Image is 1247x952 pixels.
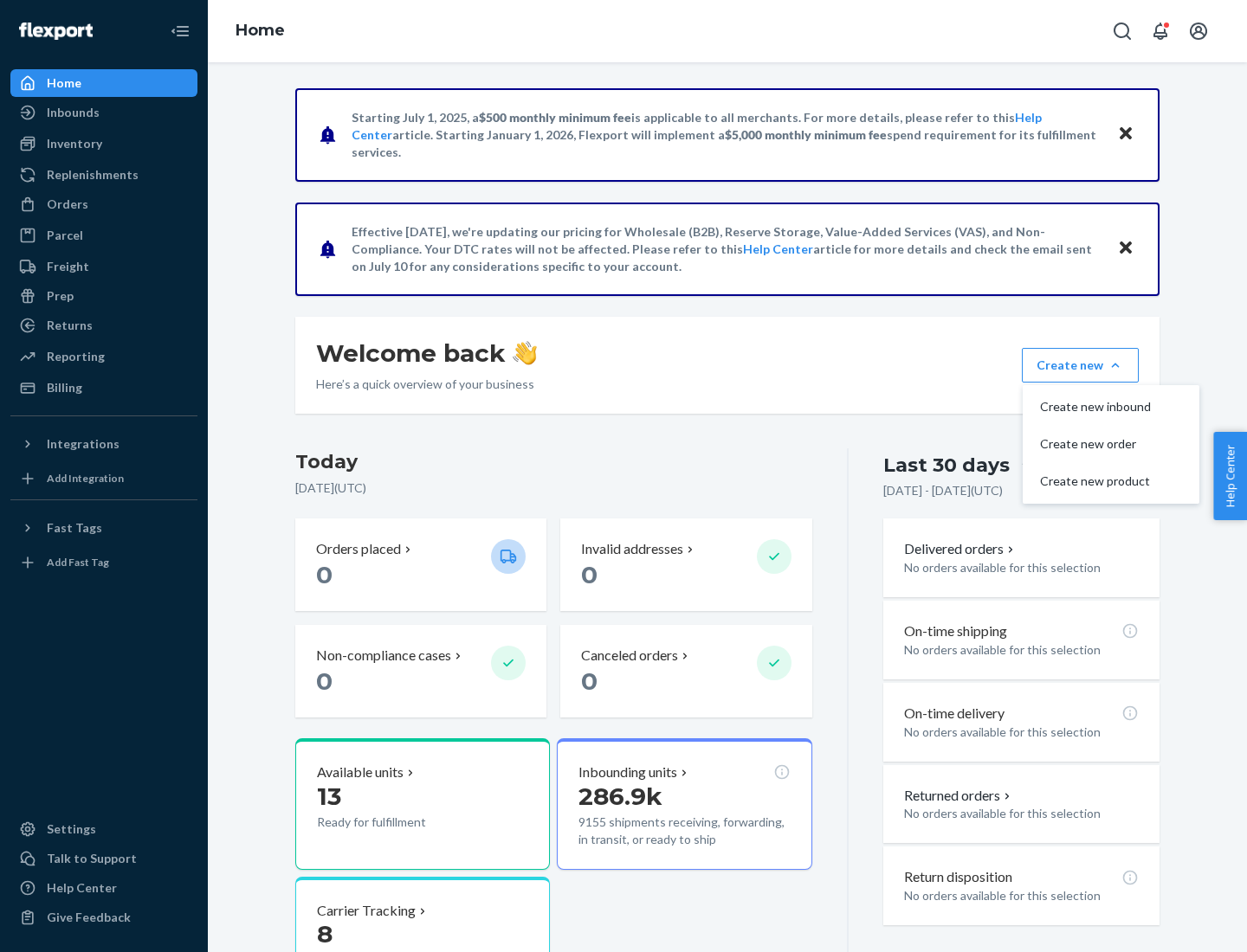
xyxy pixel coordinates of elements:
[352,109,1101,161] p: Starting July 1, 2025, a is applicable to all merchants. For more details, please refer to this a...
[317,782,341,811] span: 13
[904,867,1012,887] p: Return disposition
[47,519,102,537] div: Fast Tags
[295,479,812,497] p: [DATE] ( UTC )
[904,621,1007,641] p: On-time shipping
[316,646,451,666] p: Non-compliance cases
[47,435,120,453] div: Integrations
[560,518,811,611] button: Invalid addresses 0
[222,6,299,56] ol: breadcrumbs
[316,338,537,369] h1: Welcome back
[47,471,124,486] div: Add Integration
[236,21,285,40] a: Home
[581,560,598,589] span: 0
[47,135,102,152] div: Inventory
[1115,236,1137,261] button: Close
[47,555,109,569] div: Add Fast Tag
[316,539,401,559] p: Orders placed
[47,820,96,838] div: Settings
[317,762,404,782] p: Available units
[47,227,83,244] div: Parcel
[479,110,631,125] span: $500 monthly minimum fee
[47,166,139,183] div: Replenishments
[904,704,1005,724] p: On-time delivery
[560,625,811,717] button: Canceled orders 0
[1026,389,1196,426] button: Create new inbound
[904,724,1139,741] p: No orders available for this selection
[10,465,197,492] a: Add Integration
[904,559,1139,576] p: No orders available for this selection
[10,99,197,126] a: Inbounds
[10,161,197,189] a: Replenishments
[10,282,197,310] a: Prep
[47,74,81,92] div: Home
[47,850,137,867] div: Talk to Support
[904,805,1139,822] p: No orders available for this selection
[904,539,1018,559] button: Delivered orders
[904,887,1139,904] p: No orders available for this selection
[47,909,131,926] div: Give Feedback
[47,104,100,121] div: Inbounds
[513,341,537,365] img: hand-wave emoji
[1213,432,1247,520] button: Help Center
[47,379,82,396] div: Billing
[295,738,550,870] button: Available units13Ready for fulfillment
[47,348,105,365] div: Reporting
[10,222,197,249] a: Parcel
[47,317,93,334] div: Returns
[295,518,546,611] button: Orders placed 0
[47,287,74,305] div: Prep
[1040,475,1151,487] span: Create new product
[10,253,197,280] a: Freight
[581,666,598,696] span: 0
[317,919,333,949] span: 8
[10,904,197,931] button: Give Feedback
[557,738,811,870] button: Inbounding units286.9k9155 shipments receiving, forwarding, in transit, or ready to ship
[1040,438,1151,450] span: Create new order
[904,641,1139,659] p: No orders available for this selection
[10,430,197,458] button: Integrations
[578,782,662,811] span: 286.9k
[1143,14,1178,48] button: Open notifications
[725,127,887,142] span: $5,000 monthly minimum fee
[317,814,477,831] p: Ready for fulfillment
[1026,463,1196,500] button: Create new product
[163,14,197,48] button: Close Navigation
[1115,122,1137,147] button: Close
[317,901,416,921] p: Carrier Tracking
[743,241,813,256] a: Help Center
[904,786,1014,806] button: Returned orders
[47,879,117,897] div: Help Center
[316,376,537,393] p: Here’s a quick overview of your business
[1026,426,1196,463] button: Create new order
[581,539,683,559] p: Invalid addresses
[19,23,93,40] img: Flexport logo
[883,452,1010,479] div: Last 30 days
[316,560,333,589] span: 0
[10,514,197,542] button: Fast Tags
[295,625,546,717] button: Non-compliance cases 0
[10,374,197,402] a: Billing
[47,258,89,275] div: Freight
[10,815,197,843] a: Settings
[10,343,197,370] a: Reporting
[1022,348,1139,383] button: Create newCreate new inboundCreate new orderCreate new product
[10,69,197,97] a: Home
[578,762,677,782] p: Inbounding units
[316,666,333,696] span: 0
[352,223,1101,275] p: Effective [DATE], we're updating our pricing for Wholesale (B2B), Reserve Storage, Value-Added Se...
[578,814,790,848] p: 9155 shipments receiving, forwarding, in transit, or ready to ship
[581,646,678,666] p: Canceled orders
[1181,14,1216,48] button: Open account menu
[1040,401,1151,413] span: Create new inbound
[10,190,197,218] a: Orders
[1105,14,1140,48] button: Open Search Box
[10,312,197,339] a: Returns
[10,549,197,576] a: Add Fast Tag
[10,845,197,872] a: Talk to Support
[10,874,197,902] a: Help Center
[47,196,88,213] div: Orders
[295,448,812,476] h3: Today
[883,482,1003,499] p: [DATE] - [DATE] ( UTC )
